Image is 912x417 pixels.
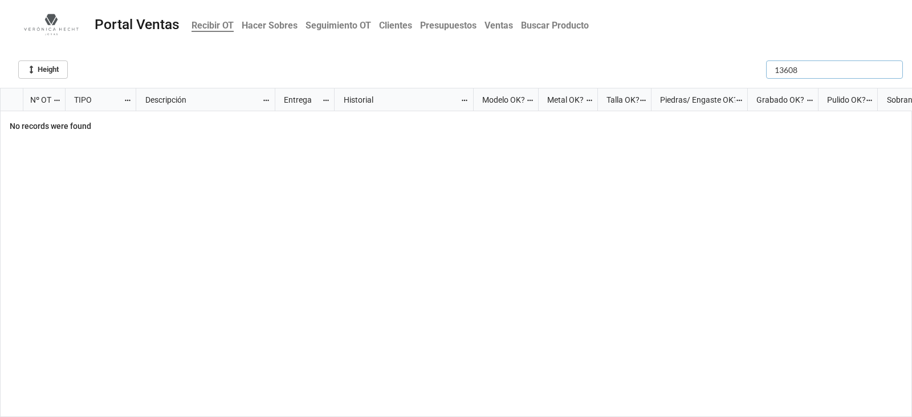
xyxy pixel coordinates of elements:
b: Clientes [379,20,412,31]
div: Piedras/ Engaste OK? [653,94,735,106]
div: Talla OK? [600,94,639,106]
p: No records were found [1,111,100,141]
div: Nº OT [23,94,53,106]
div: Descripción [139,94,263,106]
a: Height [18,60,68,79]
div: grid [1,88,66,111]
b: Recibir OT [192,20,234,32]
input: Search... [766,60,903,79]
div: Portal Ventas [95,18,180,32]
img: svYN7IlWfy%2Flogoweb_desktop.jpg [17,14,85,35]
a: Presupuestos [416,14,481,37]
b: Buscar Producto [521,20,589,31]
a: Hacer Sobres [238,14,302,37]
a: Ventas [481,14,517,37]
a: Seguimiento OT [302,14,375,37]
a: Clientes [375,14,416,37]
div: Historial [337,94,461,106]
b: Presupuestos [420,20,477,31]
div: Entrega [277,94,322,106]
b: Seguimiento OT [306,20,371,31]
a: Buscar Producto [517,14,593,37]
a: Recibir OT [188,14,238,37]
b: Hacer Sobres [242,20,298,31]
div: Grabado OK? [750,94,806,106]
div: TIPO [67,94,124,106]
div: Pulido OK? [820,94,865,106]
div: Modelo OK? [475,94,526,106]
b: Ventas [484,20,513,31]
div: Metal OK? [540,94,585,106]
